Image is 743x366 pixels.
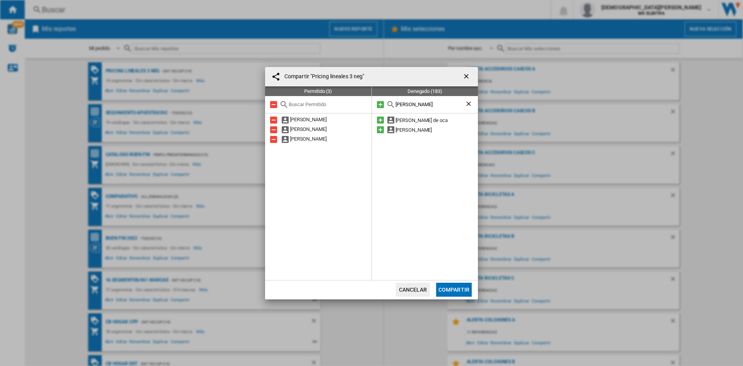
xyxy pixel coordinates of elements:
ng-md-icon: Borrar búsqueda [465,100,474,109]
button: Cancelar [396,283,430,297]
div: [PERSON_NAME] de oca [PERSON_NAME] [395,115,478,125]
div: [PERSON_NAME] [395,125,478,135]
div: Permitido (3) [265,86,371,96]
input: Buscar Permitido [289,101,368,107]
div: [PERSON_NAME] [265,115,371,125]
ng-md-icon: getI18NText('BUTTONS.CLOSE_DIALOG') [462,72,472,82]
h4: Compartir "Pricing lineales 3 neg" [281,73,364,81]
button: Compartir [436,283,472,297]
md-icon: Añadir todos [376,100,385,109]
md-icon: Quitar todo [269,100,278,109]
input: Buscar Denegado [395,101,465,107]
md-dialog: Compartir "Pricing ... [265,67,478,299]
div: [PERSON_NAME] [265,125,371,135]
button: getI18NText('BUTTONS.CLOSE_DIALOG') [459,69,475,84]
div: Denegado (183) [372,86,478,96]
div: [PERSON_NAME] [265,135,371,144]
